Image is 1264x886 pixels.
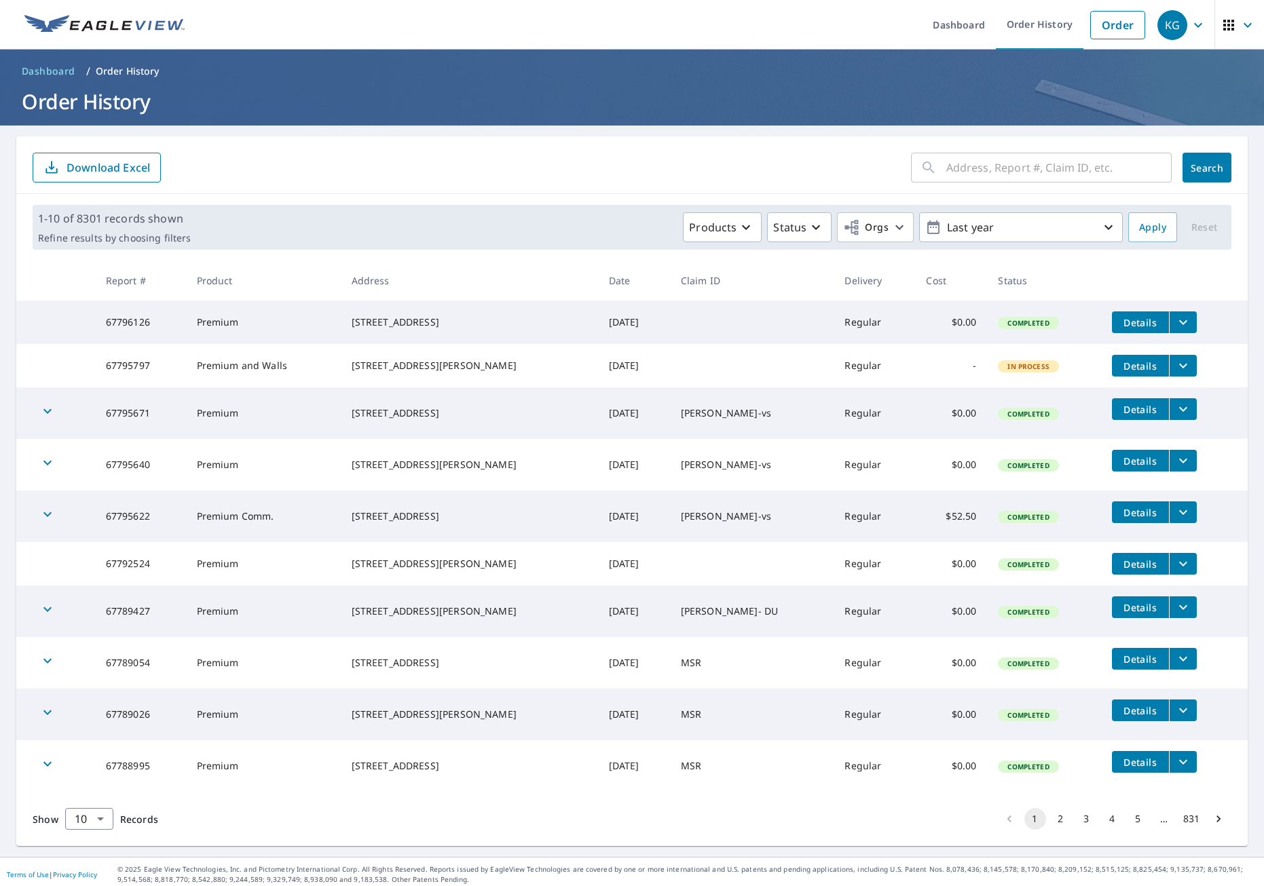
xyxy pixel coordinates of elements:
span: In Process [999,362,1058,371]
span: Details [1120,316,1161,329]
input: Address, Report #, Claim ID, etc. [946,149,1172,187]
div: [STREET_ADDRESS] [352,315,587,329]
td: [PERSON_NAME]-vs [670,387,834,439]
a: Order [1090,11,1145,39]
span: Details [1120,360,1161,372]
p: Status [773,219,806,235]
td: 67789427 [95,585,186,637]
div: [STREET_ADDRESS][PERSON_NAME] [352,359,587,372]
div: [STREET_ADDRESS] [352,406,587,420]
td: Premium [186,689,341,740]
td: Premium Comm. [186,490,341,542]
span: Dashboard [22,64,75,78]
p: 1-10 of 8301 records shown [38,210,191,227]
td: $0.00 [915,585,987,637]
button: filesDropdownBtn-67795797 [1169,355,1197,377]
span: Completed [999,318,1057,328]
td: Premium [186,439,341,490]
td: 67795671 [95,387,186,439]
td: Regular [834,344,915,387]
div: KG [1157,10,1187,40]
td: Regular [834,387,915,439]
th: Cost [915,261,987,301]
td: Regular [834,740,915,792]
button: detailsBtn-67789427 [1112,596,1169,618]
div: 10 [65,800,113,838]
td: [DATE] [598,542,670,585]
span: Details [1120,653,1161,666]
button: Apply [1128,212,1177,242]
td: [DATE] [598,301,670,344]
span: Show [33,813,58,826]
th: Address [341,261,598,301]
td: 67795797 [95,344,186,387]
button: Go to page 3 [1076,808,1098,830]
button: filesDropdownBtn-67796126 [1169,311,1197,333]
div: [STREET_ADDRESS][PERSON_NAME] [352,708,587,721]
p: Products [689,219,737,235]
td: [PERSON_NAME]- DU [670,585,834,637]
th: Status [987,261,1100,301]
td: 67795622 [95,490,186,542]
td: [PERSON_NAME]-vs [670,439,834,490]
td: Premium [186,301,341,344]
td: 67789026 [95,689,186,740]
td: $0.00 [915,439,987,490]
td: Premium [186,387,341,439]
button: detailsBtn-67795671 [1112,398,1169,420]
a: Privacy Policy [53,870,97,879]
div: … [1153,812,1175,826]
span: Completed [999,607,1057,617]
p: | [7,870,97,879]
td: $0.00 [915,637,987,689]
button: Go to page 2 [1050,808,1072,830]
td: Premium and Walls [186,344,341,387]
span: Completed [999,762,1057,771]
div: Show 10 records [65,808,113,830]
div: [STREET_ADDRESS][PERSON_NAME] [352,557,587,571]
span: Apply [1139,219,1166,236]
button: filesDropdownBtn-67795640 [1169,450,1197,471]
span: Details [1120,756,1161,769]
button: Status [767,212,832,242]
button: filesDropdownBtn-67792524 [1169,553,1197,575]
th: Product [186,261,341,301]
span: Completed [999,560,1057,569]
td: [PERSON_NAME]-vs [670,490,834,542]
td: Regular [834,637,915,689]
span: Completed [999,409,1057,419]
button: detailsBtn-67789054 [1112,648,1169,670]
span: Search [1193,161,1221,174]
button: Go to page 5 [1128,808,1149,830]
button: filesDropdownBtn-67789427 [1169,596,1197,618]
td: [DATE] [598,490,670,542]
td: MSR [670,637,834,689]
td: [DATE] [598,439,670,490]
td: [DATE] [598,344,670,387]
span: Orgs [843,219,889,236]
a: Terms of Use [7,870,49,879]
td: $0.00 [915,301,987,344]
button: detailsBtn-67796126 [1112,311,1169,333]
button: Search [1183,153,1231,182]
button: detailsBtn-67792524 [1112,553,1169,575]
td: 67792524 [95,542,186,585]
td: Premium [186,740,341,792]
button: filesDropdownBtn-67795622 [1169,501,1197,523]
td: $0.00 [915,740,987,792]
td: 67795640 [95,439,186,490]
span: Details [1120,455,1161,467]
button: Go to page 831 [1179,808,1204,830]
li: / [86,63,90,79]
h1: Order History [16,88,1248,115]
td: [DATE] [598,740,670,792]
p: Download Excel [67,160,150,175]
td: Regular [834,490,915,542]
th: Claim ID [670,261,834,301]
td: $0.00 [915,542,987,585]
button: Orgs [837,212,914,242]
td: [DATE] [598,689,670,740]
div: [STREET_ADDRESS] [352,656,587,670]
span: Completed [999,659,1057,668]
td: [DATE] [598,387,670,439]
